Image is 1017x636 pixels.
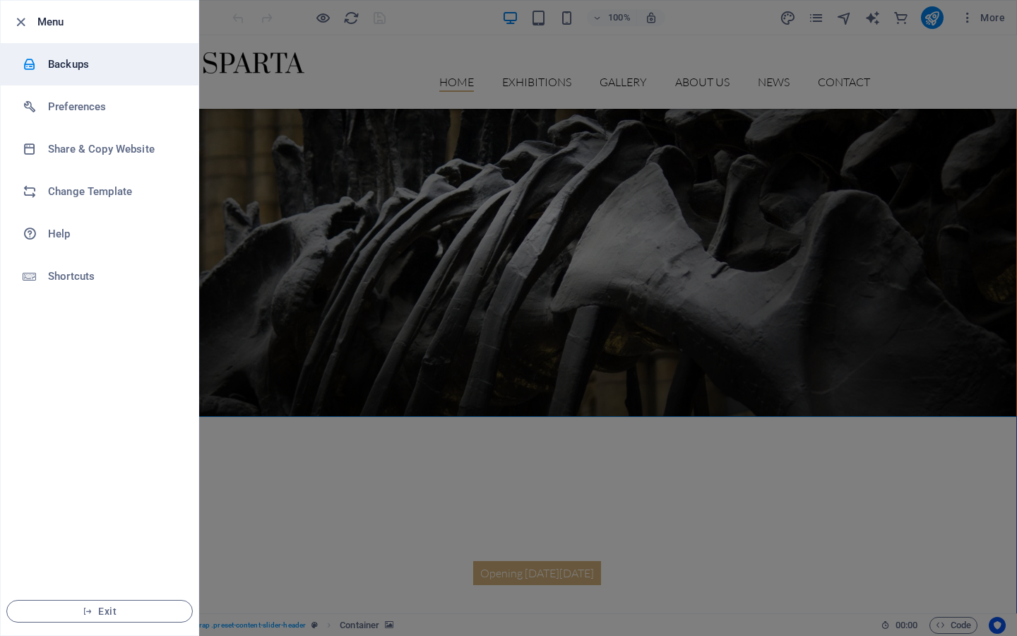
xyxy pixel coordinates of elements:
h6: Shortcuts [48,268,179,285]
h6: Help [48,225,179,242]
a: Help [1,213,198,255]
h6: Change Template [48,183,179,200]
span: Exit [18,606,181,617]
h6: Preferences [48,98,179,115]
h6: Backups [48,56,179,73]
button: Exit [6,600,193,623]
h6: Share & Copy Website [48,141,179,158]
h6: Menu [37,13,187,30]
